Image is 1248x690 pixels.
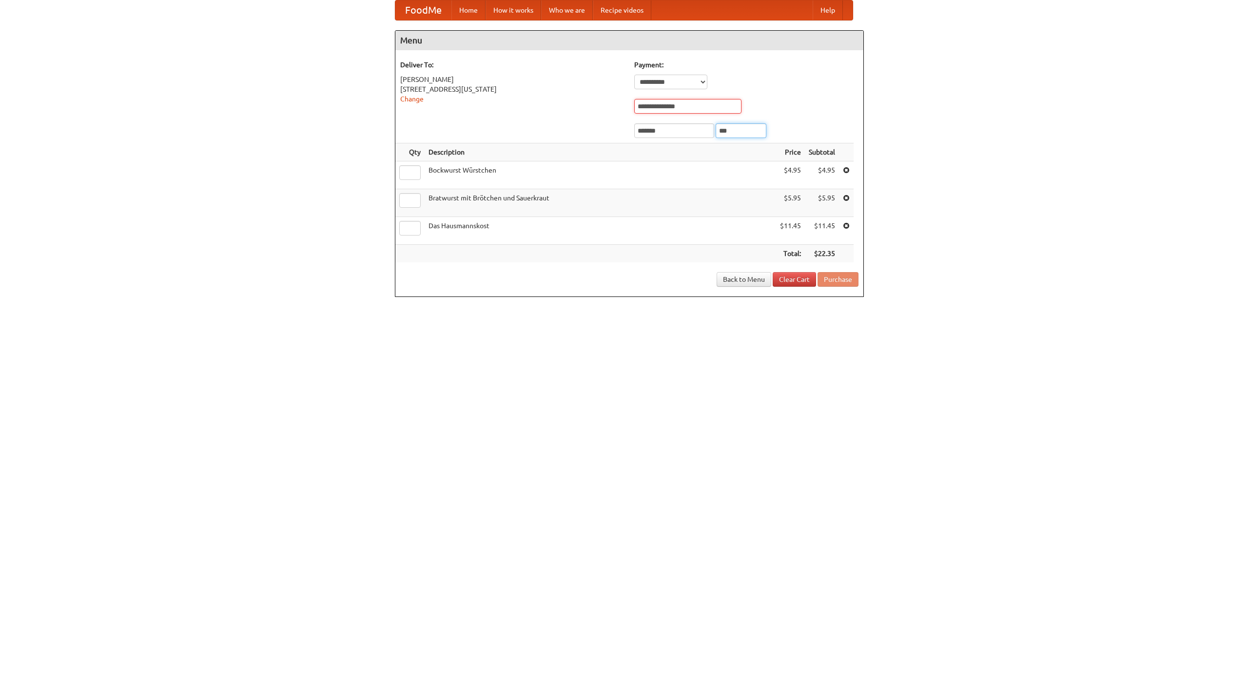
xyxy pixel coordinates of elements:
[776,143,805,161] th: Price
[400,75,624,84] div: [PERSON_NAME]
[813,0,843,20] a: Help
[400,84,624,94] div: [STREET_ADDRESS][US_STATE]
[805,161,839,189] td: $4.95
[805,143,839,161] th: Subtotal
[541,0,593,20] a: Who we are
[425,217,776,245] td: Das Hausmannskost
[776,161,805,189] td: $4.95
[486,0,541,20] a: How it works
[634,60,858,70] h5: Payment:
[805,217,839,245] td: $11.45
[451,0,486,20] a: Home
[805,245,839,263] th: $22.35
[400,60,624,70] h5: Deliver To:
[425,189,776,217] td: Bratwurst mit Brötchen und Sauerkraut
[776,189,805,217] td: $5.95
[395,31,863,50] h4: Menu
[773,272,816,287] a: Clear Cart
[776,245,805,263] th: Total:
[717,272,771,287] a: Back to Menu
[776,217,805,245] td: $11.45
[425,143,776,161] th: Description
[400,95,424,103] a: Change
[805,189,839,217] td: $5.95
[818,272,858,287] button: Purchase
[425,161,776,189] td: Bockwurst Würstchen
[395,0,451,20] a: FoodMe
[395,143,425,161] th: Qty
[593,0,651,20] a: Recipe videos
